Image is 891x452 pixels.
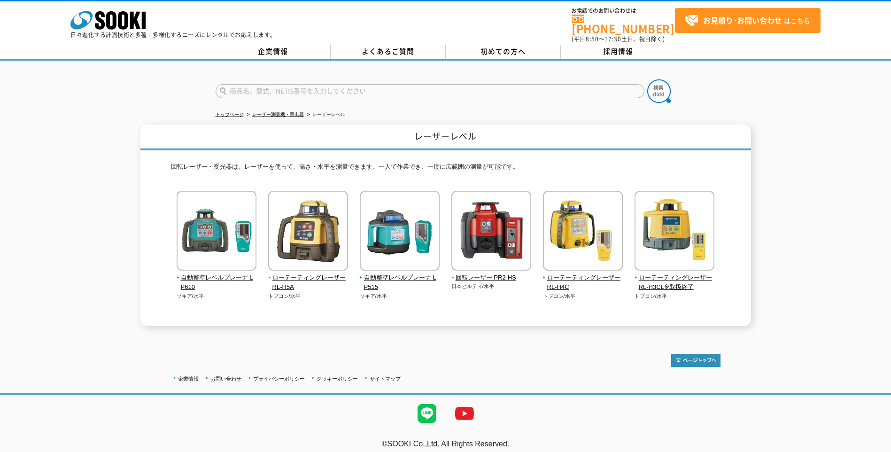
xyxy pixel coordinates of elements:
a: 初めての方へ [446,45,561,59]
img: ローテーティングレーザー RL-H5A [268,191,348,273]
span: ローテーティングレーザー RL-H4C [543,273,623,293]
input: 商品名、型式、NETIS番号を入力してください [216,84,644,98]
a: 回転レーザー PR2-HS [451,264,532,283]
a: 自動整準レベルプレーナ LP515 [360,264,440,292]
p: トプコン/水平 [268,292,349,300]
a: プライバシーポリシー [253,376,305,382]
img: 自動整準レベルプレーナ LP610 [177,191,256,273]
img: btn_search.png [647,79,671,103]
img: 回転レーザー PR2-HS [451,191,531,273]
span: 自動整準レベルプレーナ LP515 [360,273,440,293]
span: (平日 ～ 土日、祝日除く) [572,35,665,43]
a: ローテーティングレーザー RL-H5A [268,264,349,292]
span: はこちら [684,14,810,28]
a: [PHONE_NUMBER] [572,15,675,34]
a: 企業情報 [216,45,331,59]
span: 初めての方へ [480,46,526,56]
p: 日々進化する計測技術と多種・多様化するニーズにレンタルでお応えします。 [70,32,276,38]
img: ローテーティングレーザー RL-H4C [543,191,623,273]
p: トプコン/水平 [635,292,715,300]
p: ソキア/水平 [177,292,257,300]
span: ローテーティングレーザー RL-H3CL※取扱終了 [635,273,715,293]
a: 企業情報 [178,376,199,382]
span: 17:30 [604,35,621,43]
img: LINE [408,395,446,432]
a: ローテーティングレーザー RL-H4C [543,264,623,292]
a: 自動整準レベルプレーナ LP610 [177,264,257,292]
a: お見積り･お問い合わせはこちら [675,8,821,33]
img: YouTube [446,395,483,432]
a: ローテーティングレーザー RL-H3CL※取扱終了 [635,264,715,292]
a: お問い合わせ [210,376,241,382]
img: ローテーティングレーザー RL-H3CL※取扱終了 [635,191,714,273]
strong: お見積り･お問い合わせ [703,15,782,26]
img: 自動整準レベルプレーナ LP515 [360,191,440,273]
a: トップページ [216,112,244,117]
a: サイトマップ [370,376,401,382]
a: レーザー測量機・墨出器 [252,112,304,117]
p: 日本ヒルティ/水平 [451,282,532,290]
p: トプコン/水平 [543,292,623,300]
span: お電話でのお問い合わせは [572,8,675,14]
span: ローテーティングレーザー RL-H5A [268,273,349,293]
p: ソキア/水平 [360,292,440,300]
span: 回転レーザー PR2-HS [451,273,532,283]
a: クッキーポリシー [317,376,358,382]
li: レーザーレベル [305,110,345,120]
a: 採用情報 [561,45,676,59]
span: 自動整準レベルプレーナ LP610 [177,273,257,293]
img: トップページへ [671,354,721,367]
a: よくあるご質問 [331,45,446,59]
p: 回転レーザー・受光器は、レーザーを使って、高さ・水平を測量できます。一人で作業でき、一度に広範囲の測量が可能です。 [171,162,721,177]
span: 8:50 [586,35,599,43]
h1: レーザーレベル [140,125,751,150]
